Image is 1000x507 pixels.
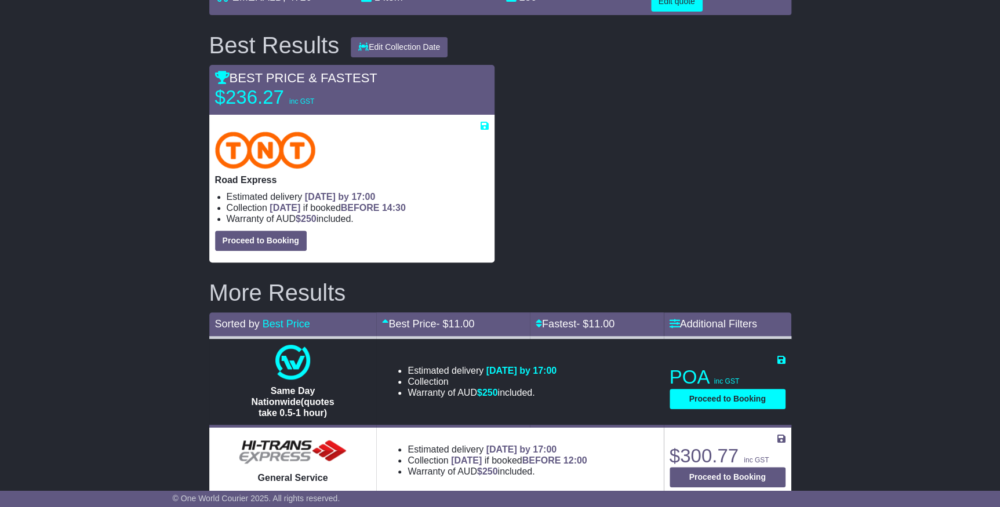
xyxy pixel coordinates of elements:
span: 250 [301,214,317,224]
button: Proceed to Booking [670,467,786,487]
span: [DATE] [451,455,482,465]
li: Estimated delivery [227,191,489,202]
span: - $ [436,318,474,330]
p: $300.77 [670,444,786,468]
span: 11.00 [448,318,474,330]
span: BEFORE [522,455,561,465]
p: POA [670,366,786,389]
li: Warranty of AUD included. [227,213,489,224]
div: Best Results [203,32,346,58]
span: BEST PRICE & FASTEST [215,71,377,85]
h2: More Results [209,280,791,305]
li: Estimated delivery [408,365,557,376]
button: Edit Collection Date [351,37,448,57]
a: Additional Filters [670,318,757,330]
span: inc GST [714,377,739,385]
li: Warranty of AUD included. [408,387,557,398]
span: © One World Courier 2025. All rights reserved. [173,494,340,503]
span: 11.00 [588,318,614,330]
span: Same Day Nationwide(quotes take 0.5-1 hour) [251,386,334,418]
img: One World Courier: Same Day Nationwide(quotes take 0.5-1 hour) [275,345,310,380]
a: Best Price [263,318,310,330]
button: Proceed to Booking [215,231,307,251]
li: Estimated delivery [408,444,587,455]
button: Proceed to Booking [670,389,786,409]
img: TNT Domestic: Road Express [215,132,316,169]
span: Sorted by [215,318,260,330]
span: $ [477,388,498,397]
span: BEFORE [341,203,380,213]
span: $ [296,214,317,224]
span: $ [477,466,498,476]
li: Collection [408,376,557,387]
span: if booked [270,203,405,213]
span: 14:30 [382,203,406,213]
li: Collection [227,202,489,213]
span: [DATE] by 17:00 [486,444,557,454]
span: [DATE] [270,203,300,213]
span: 250 [482,466,498,476]
img: HiTrans: General Service [235,437,351,466]
span: General Service [257,473,328,483]
span: inc GST [289,97,314,105]
span: - $ [576,318,614,330]
span: inc GST [744,456,769,464]
li: Warranty of AUD included. [408,466,587,477]
p: $236.27 [215,86,360,109]
span: [DATE] by 17:00 [486,366,557,375]
span: 250 [482,388,498,397]
p: Road Express [215,174,489,185]
span: 12:00 [563,455,587,465]
li: Collection [408,455,587,466]
a: Best Price- $11.00 [382,318,474,330]
a: Fastest- $11.00 [536,318,614,330]
span: [DATE] by 17:00 [305,192,376,202]
span: if booked [451,455,587,465]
